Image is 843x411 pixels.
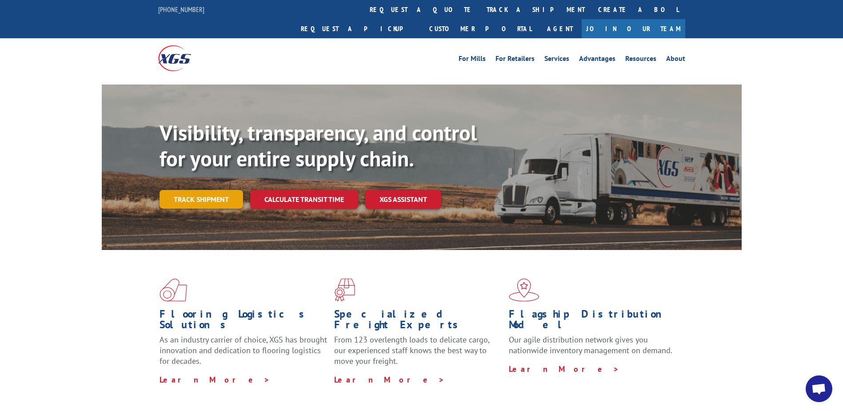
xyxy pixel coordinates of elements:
a: Advantages [579,55,615,65]
a: Join Our Team [582,19,685,38]
img: xgs-icon-focused-on-flooring-red [334,278,355,302]
b: Visibility, transparency, and control for your entire supply chain. [160,119,477,172]
img: xgs-icon-total-supply-chain-intelligence-red [160,278,187,302]
a: Learn More > [334,375,445,385]
p: From 123 overlength loads to delicate cargo, our experienced staff knows the best way to move you... [334,334,502,374]
a: Learn More > [509,364,619,374]
a: Open chat [806,375,832,402]
a: Resources [625,55,656,65]
a: [PHONE_NUMBER] [158,5,204,14]
a: About [666,55,685,65]
span: Our agile distribution network gives you nationwide inventory management on demand. [509,334,672,355]
a: Agent [538,19,582,38]
h1: Flagship Distribution Model [509,309,677,334]
a: Request a pickup [294,19,423,38]
h1: Specialized Freight Experts [334,309,502,334]
img: xgs-icon-flagship-distribution-model-red [509,278,539,302]
a: Services [544,55,569,65]
a: Learn More > [160,375,270,385]
span: As an industry carrier of choice, XGS has brought innovation and dedication to flooring logistics... [160,334,327,366]
a: XGS ASSISTANT [365,190,441,209]
a: Track shipment [160,190,243,209]
a: For Mills [459,55,486,65]
h1: Flooring Logistics Solutions [160,309,328,334]
a: Customer Portal [423,19,538,38]
a: Calculate transit time [250,190,358,209]
a: For Retailers [495,55,535,65]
